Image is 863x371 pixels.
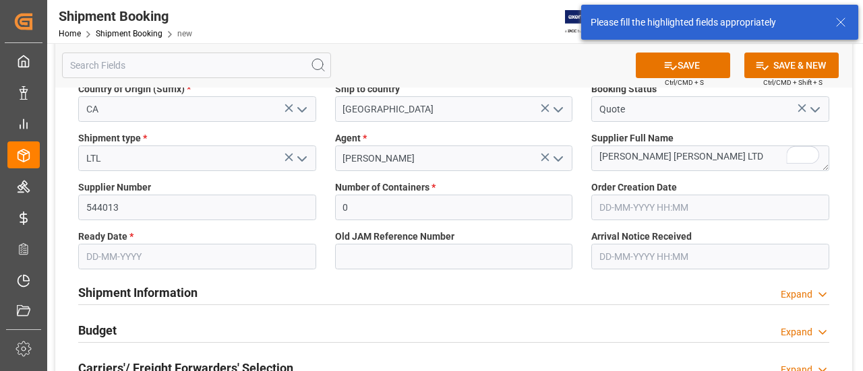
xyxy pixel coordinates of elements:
a: Shipment Booking [96,29,162,38]
input: DD-MM-YYYY HH:MM [591,244,829,269]
span: Supplier Full Name [591,131,674,145]
span: Ready Date [78,230,133,244]
span: Number of Containers [335,180,436,195]
img: Exertis%20JAM%20-%20Email%20Logo.jpg_1722504956.jpg [565,10,612,34]
span: Supplier Number [78,180,151,195]
button: open menu [547,99,568,120]
span: Old JAM Reference Number [335,230,454,244]
button: open menu [291,99,311,120]
span: Arrival Notice Received [591,230,692,244]
div: Shipment Booking [59,6,192,26]
button: SAVE & NEW [744,53,839,78]
button: SAVE [636,53,730,78]
div: Please fill the highlighted fields appropriately [591,15,823,30]
a: Home [59,29,81,38]
textarea: To enrich screen reader interactions, please activate Accessibility in Grammarly extension settings [591,145,829,171]
span: Country of Origin (Suffix) [78,82,191,96]
h2: Budget [78,321,117,339]
span: Booking Status [591,82,657,96]
h2: Shipment Information [78,283,198,302]
button: open menu [547,148,568,169]
input: DD-MM-YYYY HH:MM [591,195,829,220]
span: Ctrl/CMD + S [665,77,704,88]
button: open menu [291,148,311,169]
span: Agent [335,131,367,145]
div: Expand [781,288,812,302]
input: Search Fields [62,53,331,78]
span: Shipment type [78,131,147,145]
span: Ctrl/CMD + Shift + S [763,77,823,88]
button: open menu [804,99,824,120]
span: Ship to country [335,82,400,96]
input: DD-MM-YYYY [78,244,316,269]
span: Order Creation Date [591,180,677,195]
div: Expand [781,325,812,339]
input: Type to search/select [78,96,316,122]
